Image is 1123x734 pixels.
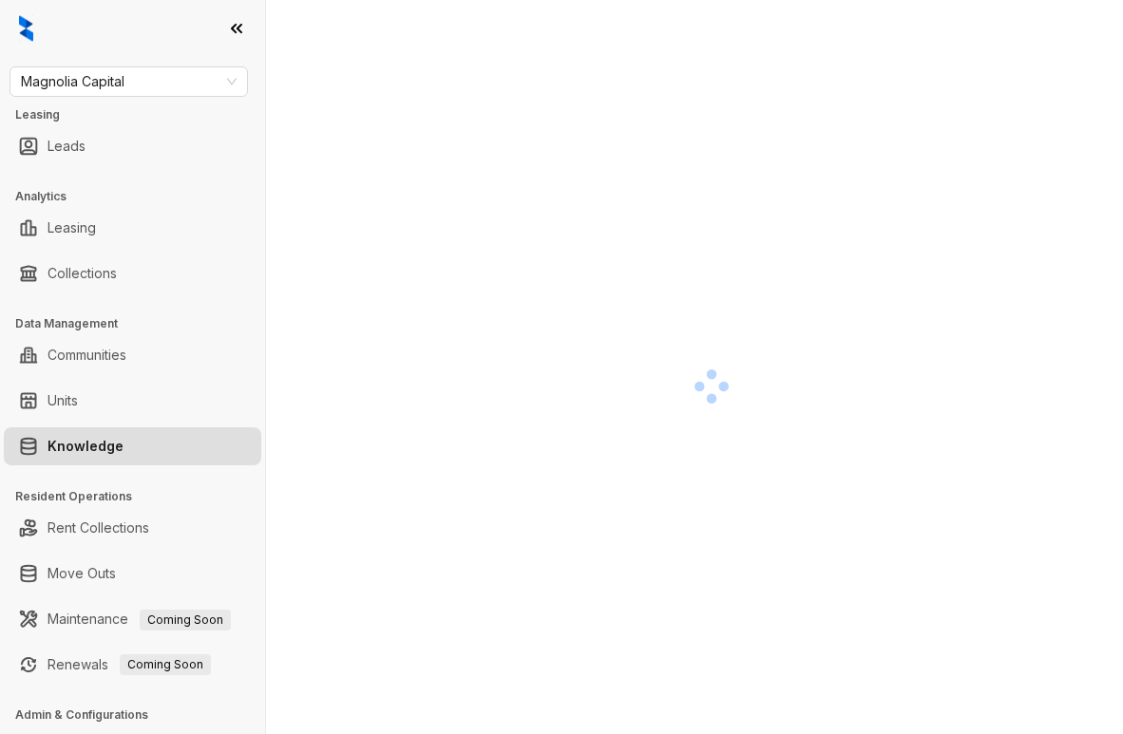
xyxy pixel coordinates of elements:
[48,254,117,292] a: Collections
[120,654,211,675] span: Coming Soon
[4,555,261,593] li: Move Outs
[140,610,231,630] span: Coming Soon
[4,254,261,292] li: Collections
[48,336,126,374] a: Communities
[48,509,149,547] a: Rent Collections
[21,67,237,96] span: Magnolia Capital
[4,127,261,165] li: Leads
[4,509,261,547] li: Rent Collections
[48,555,116,593] a: Move Outs
[48,382,78,420] a: Units
[48,646,211,684] a: RenewalsComing Soon
[48,209,96,247] a: Leasing
[48,127,86,165] a: Leads
[4,382,261,420] li: Units
[15,706,265,724] h3: Admin & Configurations
[4,646,261,684] li: Renewals
[4,336,261,374] li: Communities
[4,600,261,638] li: Maintenance
[15,188,265,205] h3: Analytics
[4,427,261,465] li: Knowledge
[15,315,265,332] h3: Data Management
[15,106,265,123] h3: Leasing
[15,488,265,505] h3: Resident Operations
[19,15,33,42] img: logo
[48,427,124,465] a: Knowledge
[4,209,261,247] li: Leasing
